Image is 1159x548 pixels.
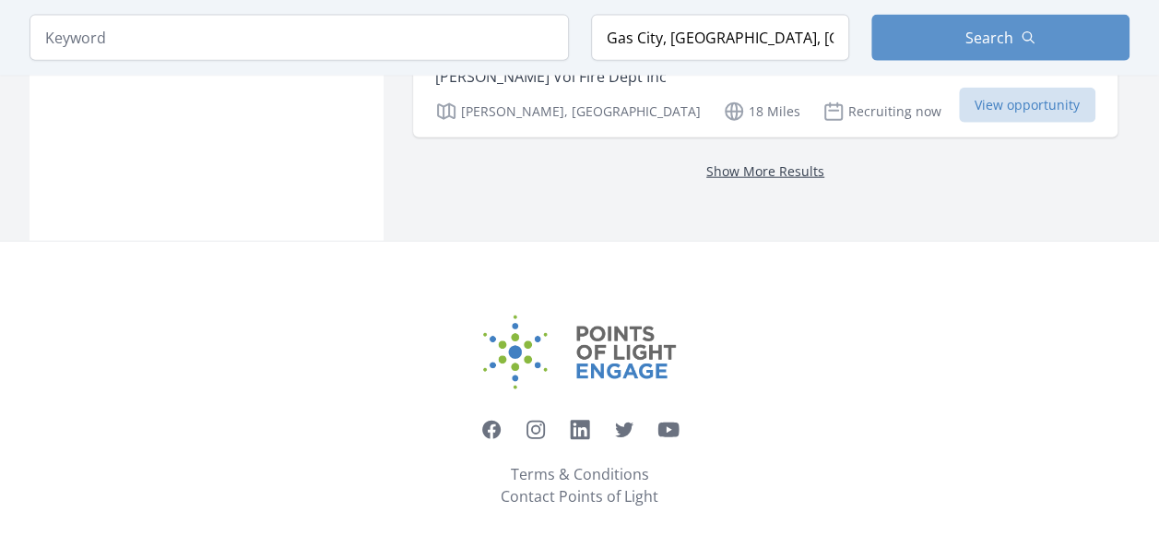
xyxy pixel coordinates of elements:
[413,29,1118,137] a: Firefighter [PERSON_NAME] Vol Fire Dept Inc [PERSON_NAME], [GEOGRAPHIC_DATA] 18 Miles Recruiting ...
[591,15,849,61] input: Location
[435,101,701,123] p: [PERSON_NAME], [GEOGRAPHIC_DATA]
[706,162,824,180] a: Show More Results
[483,316,677,389] img: Points of Light Engage
[435,66,667,88] p: [PERSON_NAME] Vol Fire Dept Inc
[30,15,569,61] input: Keyword
[822,101,941,123] p: Recruiting now
[871,15,1129,61] button: Search
[501,485,658,507] a: Contact Points of Light
[723,101,800,123] p: 18 Miles
[959,88,1095,123] span: View opportunity
[965,27,1013,49] span: Search
[511,463,649,485] a: Terms & Conditions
